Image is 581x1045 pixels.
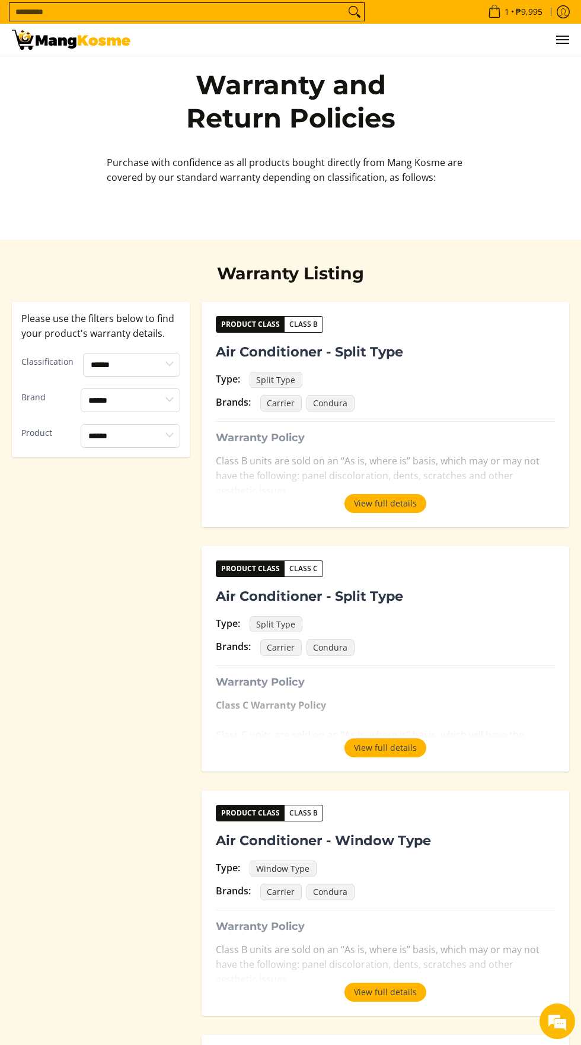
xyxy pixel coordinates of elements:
[216,616,240,631] div: Type:
[154,263,427,285] h2: Warranty Listing
[216,884,251,899] div: Brands:
[250,616,302,633] span: Split Type
[344,983,426,1002] button: View full details
[216,561,285,576] span: Product Class
[142,24,569,56] ul: Customer Navigation
[142,24,569,56] nav: Main Menu
[21,355,74,369] label: Classification
[216,454,555,509] p: Class B units are sold on an “As is, where is” basis, which may or may not have the following: pa...
[344,494,426,513] button: View full details
[345,3,364,21] button: Search
[21,426,71,441] label: Product
[503,8,511,16] span: 1
[307,884,355,900] span: Condura
[216,920,555,934] h3: Warranty Policy
[216,831,431,851] span: Air Conditioner - Window Type
[307,639,355,656] span: Condura
[514,8,544,16] span: ₱9,995
[216,587,403,607] span: Air Conditioner - Split Type
[216,861,240,875] div: Type:
[216,395,251,410] div: Brands:
[285,807,323,819] span: Class B
[216,676,555,689] h3: Warranty Policy
[21,390,71,405] label: Brand
[250,861,317,877] span: Window Type
[344,738,426,757] button: View full details
[260,884,302,900] span: Carrier
[216,699,326,712] strong: Class C Warranty Policy
[285,318,323,330] span: Class B
[107,156,462,184] span: Purchase with confidence as all products bought directly from Mang Kosme are covered by our stand...
[216,431,555,445] h3: Warranty Policy
[216,317,285,332] span: Product Class
[216,698,555,769] p: Class C units are sold on an “As is, where is” basis, which will have the following: panel discol...
[307,395,355,412] span: Condura
[216,342,403,362] span: Air Conditioner - Split Type
[21,311,180,341] p: Please use the filters below to find your product's warranty details.
[285,563,323,575] span: Class C
[154,68,427,135] h1: Warranty and Return Policies
[216,805,285,821] span: Product Class
[555,24,569,56] button: Menu
[260,639,302,656] span: Carrier
[484,5,546,18] span: •
[216,372,240,387] div: Type:
[250,372,302,388] span: Split Type
[260,395,302,412] span: Carrier
[12,30,130,50] img: Warranty and Return Policies l Mang Kosme
[216,639,251,654] div: Brands:
[216,942,555,998] p: Class B units are sold on an “As is, where is” basis, which may or may not have the following: pa...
